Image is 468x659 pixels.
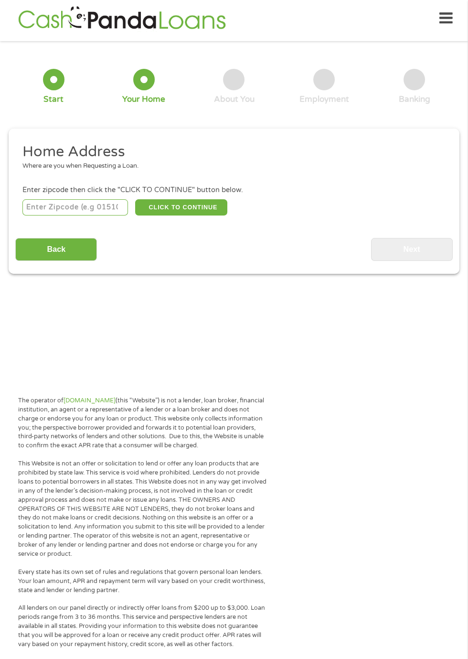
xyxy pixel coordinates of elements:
div: Employment [299,94,349,105]
p: This Website is not an offer or solicitation to lend or offer any loan products that are prohibit... [18,459,267,559]
input: Next [371,238,453,261]
div: Banking [399,94,430,105]
a: [DOMAIN_NAME] [64,397,116,404]
div: Enter zipcode then click the "CLICK TO CONTINUE" button below. [22,185,446,195]
div: Your Home [122,94,165,105]
div: Start [43,94,64,105]
input: Back [15,238,97,261]
p: The operator of (this “Website”) is not a lender, loan broker, financial institution, an agent or... [18,396,267,450]
p: Every state has its own set of rules and regulations that govern personal loan lenders. Your loan... [18,568,267,595]
h2: Home Address [22,142,439,162]
img: GetLoanNow Logo [15,5,228,32]
button: CLICK TO CONTINUE [135,199,227,216]
div: Where are you when Requesting a Loan. [22,162,439,171]
p: All lenders on our panel directly or indirectly offer loans from $200 up to $3,000. Loan periods ... [18,604,267,648]
div: About You [213,94,254,105]
input: Enter Zipcode (e.g 01510) [22,199,128,216]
